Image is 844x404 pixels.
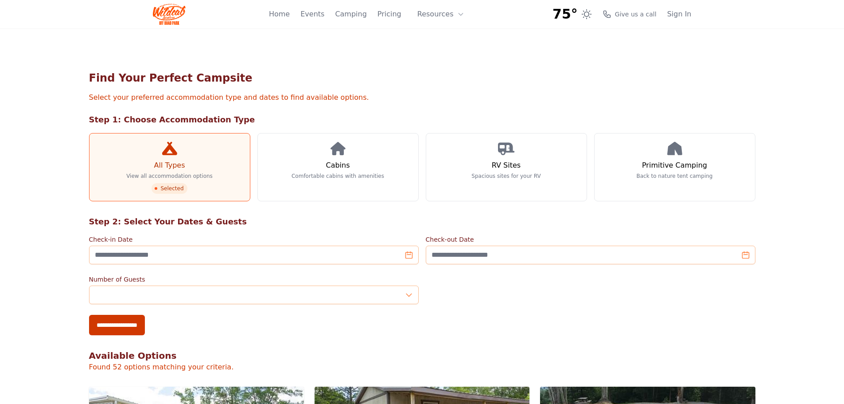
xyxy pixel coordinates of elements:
a: RV Sites Spacious sites for your RV [426,133,587,201]
p: Spacious sites for your RV [471,173,541,180]
span: Selected [152,183,187,194]
span: Give us a call [615,10,657,19]
h3: RV Sites [492,160,521,171]
a: Give us a call [603,10,657,19]
label: Number of Guests [89,275,419,284]
p: Found 52 options matching your criteria. [89,362,755,373]
a: Events [300,9,324,20]
a: Camping [335,9,366,20]
img: Wildcat Logo [153,4,186,25]
a: Home [269,9,290,20]
h3: All Types [154,160,185,171]
span: 75° [552,6,578,22]
h2: Available Options [89,349,755,362]
a: Cabins Comfortable cabins with amenities [257,133,419,201]
button: Resources [412,5,470,23]
a: Primitive Camping Back to nature tent camping [594,133,755,201]
h3: Cabins [326,160,350,171]
p: Select your preferred accommodation type and dates to find available options. [89,92,755,103]
h3: Primitive Camping [642,160,707,171]
h2: Step 2: Select Your Dates & Guests [89,216,755,228]
p: View all accommodation options [126,173,213,180]
label: Check-out Date [426,235,755,244]
h1: Find Your Perfect Campsite [89,71,755,85]
label: Check-in Date [89,235,419,244]
p: Comfortable cabins with amenities [292,173,384,180]
a: Pricing [377,9,401,20]
a: Sign In [667,9,692,20]
p: Back to nature tent camping [637,173,713,180]
h2: Step 1: Choose Accommodation Type [89,114,755,126]
a: All Types View all accommodation options Selected [89,133,250,201]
